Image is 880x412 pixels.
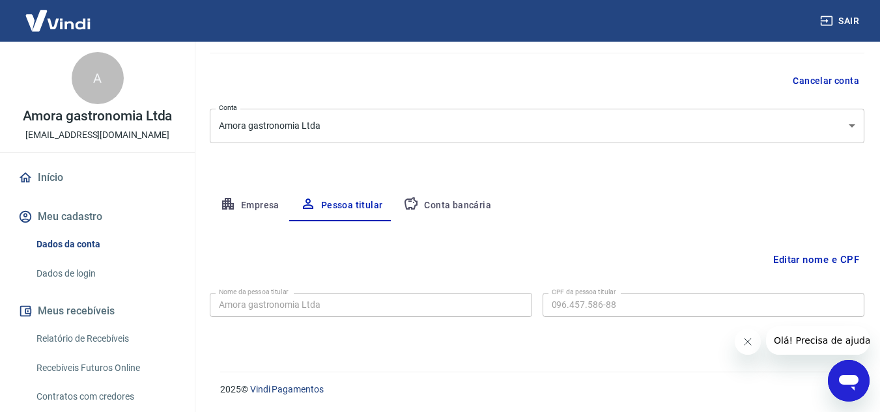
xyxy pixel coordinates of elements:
p: [EMAIL_ADDRESS][DOMAIN_NAME] [25,128,169,142]
div: Amora gastronomia Ltda [210,109,864,143]
button: Editar nome e CPF [768,247,864,272]
label: Conta [219,103,237,113]
a: Dados da conta [31,231,179,258]
button: Pessoa titular [290,190,393,221]
iframe: Botão para abrir a janela de mensagens [828,360,870,402]
a: Relatório de Recebíveis [31,325,179,352]
button: Sair [817,9,864,33]
a: Dados de login [31,260,179,287]
img: Vindi [16,1,100,40]
a: Início [16,163,179,192]
span: Olá! Precisa de ajuda? [8,9,109,20]
label: Nome da pessoa titular [219,287,289,297]
p: Amora gastronomia Ltda [23,109,173,123]
div: A [72,52,124,104]
button: Meus recebíveis [16,297,179,325]
iframe: Mensagem da empresa [766,326,870,355]
button: Conta bancária [393,190,502,221]
iframe: Fechar mensagem [735,329,761,355]
button: Meu cadastro [16,202,179,231]
label: CPF da pessoa titular [552,287,616,297]
a: Contratos com credores [31,383,179,410]
a: Recebíveis Futuros Online [31,355,179,381]
p: 2025 © [220,383,849,396]
button: Empresa [210,190,290,221]
button: Cancelar conta [788,69,864,93]
a: Vindi Pagamentos [250,384,324,394]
